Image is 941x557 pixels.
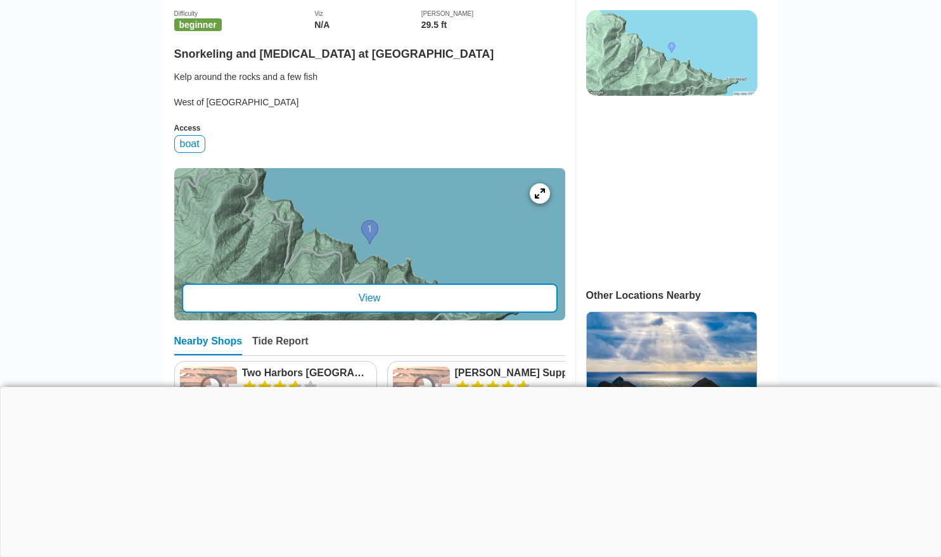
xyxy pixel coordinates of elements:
[586,10,757,96] img: static
[174,336,243,355] div: Nearby Shops
[180,367,237,424] img: Two Harbors Dive & Recreation Center
[586,290,778,301] div: Other Locations Nearby
[314,10,421,17] div: Viz
[174,124,565,133] div: Access
[314,20,421,30] div: N/A
[455,367,584,379] a: [PERSON_NAME] Supply
[174,10,315,17] div: Difficulty
[252,336,309,355] div: Tide Report
[421,20,565,30] div: 29.5 ft
[174,40,565,61] h2: Snorkeling and [MEDICAL_DATA] at [GEOGRAPHIC_DATA]
[182,284,558,313] div: View
[393,367,450,424] img: Catalina Divers Supply
[174,168,565,320] a: entry mapView
[586,108,756,267] iframe: Advertisement
[242,367,371,379] a: Two Harbors [GEOGRAPHIC_DATA]
[174,135,205,153] div: boat
[421,10,565,17] div: [PERSON_NAME]
[174,18,222,31] span: beginner
[174,70,565,108] div: Kelp around the rocks and a few fish West of [GEOGRAPHIC_DATA]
